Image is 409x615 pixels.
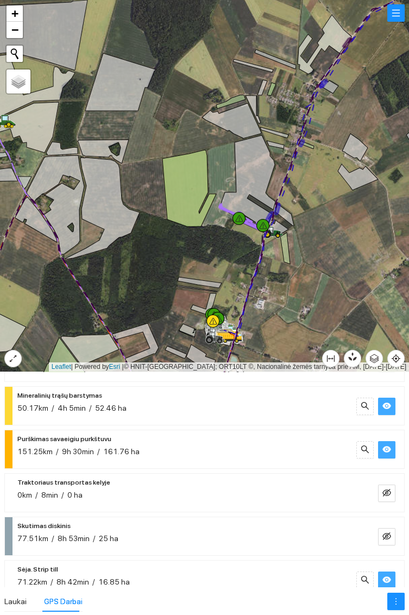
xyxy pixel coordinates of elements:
div: GPS Darbai [44,595,83,607]
span: 8h 53min [58,534,90,543]
span: Skutimas diskinis [17,519,71,532]
div: Laukai [4,595,27,607]
span: 25 ha [99,534,118,543]
span: 52.46 ha [95,404,127,412]
span: 9h 30min [62,447,94,456]
span: / [52,404,54,412]
span: Mineralinių trąšų barstymas [17,389,102,402]
button: search [356,398,374,415]
a: Leaflet [52,363,71,371]
button: eye-invisible [378,485,395,502]
a: Zoom out [7,22,23,38]
span: eye [382,575,391,586]
span: / [93,534,96,543]
span: eye-invisible [382,488,391,499]
button: eye-invisible [378,528,395,545]
span: search [361,445,369,455]
span: | [122,363,124,371]
span: Traktoriaus transportas kelyje [17,476,110,489]
span: eye-invisible [382,532,391,542]
span: expand-alt [5,354,21,363]
button: aim [387,350,405,367]
button: eye [378,441,395,459]
span: + [11,7,18,20]
button: search [356,572,374,589]
button: more [387,593,405,610]
span: 50.17km [17,404,48,412]
span: search [361,575,369,586]
span: 0km [17,491,32,499]
span: 4h 5min [58,404,86,412]
button: column-width [322,350,339,367]
span: 161.76 ha [103,447,140,456]
button: eye [378,572,395,589]
div: | Powered by © HNIT-[GEOGRAPHIC_DATA]; ORT10LT ©, Nacionalinė žemės tarnyba prie AM, [DATE]-[DATE] [49,362,409,372]
span: / [56,447,59,456]
span: 8h 42min [56,578,89,586]
span: / [61,491,64,499]
span: / [92,578,95,586]
button: search [356,441,374,459]
span: aim [388,354,404,363]
span: / [89,404,92,412]
span: 0 ha [67,491,83,499]
a: Zoom in [7,5,23,22]
span: eye [382,445,391,455]
a: Esri [109,363,121,371]
span: 71.22km [17,578,47,586]
span: / [35,491,38,499]
button: Initiate a new search [7,46,23,62]
span: / [97,447,100,456]
span: column-width [323,354,339,363]
button: menu [387,4,405,22]
span: 151.25km [17,447,53,456]
button: expand-alt [4,350,22,367]
span: − [11,23,18,36]
span: Sėja. Strip till [17,563,58,576]
span: 77.51km [17,534,48,543]
span: / [51,578,53,586]
span: 8min [41,491,58,499]
button: eye [378,398,395,415]
a: Layers [7,70,30,93]
span: 16.85 ha [98,578,130,586]
span: more [388,597,404,606]
span: Purškimas savaeigiu purkštuvu [17,432,111,445]
span: eye [382,401,391,412]
span: search [361,401,369,412]
span: / [52,534,54,543]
